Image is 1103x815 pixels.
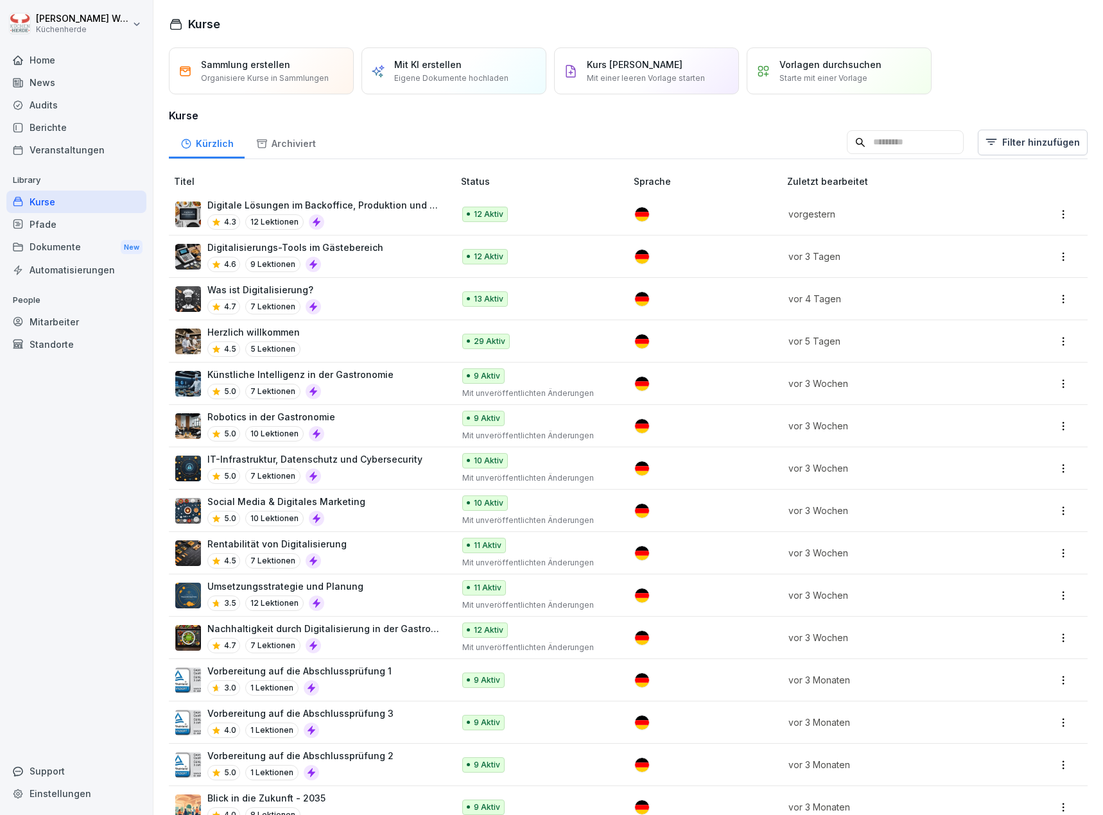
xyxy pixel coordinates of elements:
p: vor 4 Tagen [788,292,995,305]
p: [PERSON_NAME] Wessel [36,13,130,24]
p: 9 Aktiv [474,413,500,424]
p: 7 Lektionen [245,468,300,484]
p: 3.0 [224,682,236,694]
p: Kurs [PERSON_NAME] [587,58,682,71]
p: Digitale Lösungen im Backoffice, Produktion und Mitarbeiter [207,198,440,212]
p: 1 Lektionen [245,680,299,696]
p: Vorbereitung auf die Abschlussprüfung 2 [207,749,394,762]
img: y5x905sgboivdubjhbpi2xxs.png [175,286,201,312]
p: Eigene Dokumente hochladen [394,73,508,84]
p: 9 Aktiv [474,674,500,686]
a: Kürzlich [169,126,245,159]
p: Sprache [634,175,782,188]
p: 29 Aktiv [474,336,505,347]
p: 4.5 [224,555,236,567]
img: de.svg [635,377,649,391]
p: People [6,290,146,311]
p: 4.3 [224,216,236,228]
div: Berichte [6,116,146,139]
p: 4.7 [224,640,236,651]
img: de.svg [635,631,649,645]
img: s58p4tk7j65zrcqyl2up43sg.png [175,540,201,566]
p: Mit unveröffentlichten Änderungen [462,515,613,526]
p: 4.0 [224,725,236,736]
p: 7 Lektionen [245,384,300,399]
a: Kurse [6,191,146,213]
p: vor 5 Tagen [788,334,995,348]
div: New [121,240,143,255]
img: hdwdeme71ehhejono79v574m.png [175,202,201,227]
img: u5o6hwt2vfcozzv2rxj2ipth.png [175,244,201,270]
img: de.svg [635,716,649,730]
p: vor 3 Wochen [788,588,995,602]
p: 10 Lektionen [245,511,304,526]
a: Home [6,49,146,71]
p: Status [461,175,629,188]
img: de.svg [635,334,649,348]
p: 7 Lektionen [245,638,300,653]
a: News [6,71,146,94]
p: Umsetzungsstrategie und Planung [207,579,363,593]
img: de.svg [635,673,649,687]
p: 13 Aktiv [474,293,503,305]
p: Mit KI erstellen [394,58,462,71]
p: 4.6 [224,259,236,270]
p: Mit unveröffentlichten Änderungen [462,430,613,442]
p: Vorlagen durchsuchen [779,58,882,71]
div: Dokumente [6,236,146,259]
a: DokumenteNew [6,236,146,259]
p: Digitalisierungs-Tools im Gästebereich [207,241,383,254]
p: 11 Aktiv [474,582,501,594]
p: Mit unveröffentlichten Änderungen [462,557,613,569]
p: vor 3 Wochen [788,419,995,433]
img: f6jfeywlzi46z76yezuzl69o.png [175,329,201,354]
a: Archiviert [245,126,327,159]
p: Starte mit einer Vorlage [779,73,867,84]
p: vor 3 Monaten [788,716,995,729]
p: 12 Lektionen [245,596,304,611]
p: 9 Aktiv [474,759,500,771]
p: Robotics in der Gastronomie [207,410,335,424]
p: vor 3 Wochen [788,546,995,560]
img: de.svg [635,461,649,476]
p: 4.7 [224,301,236,313]
a: Einstellungen [6,782,146,805]
p: 7 Lektionen [245,553,300,569]
div: Pfade [6,213,146,236]
p: 10 Lektionen [245,426,304,442]
img: idnluj06p1d8bvcm9586ib54.png [175,498,201,524]
p: Nachhaltigkeit durch Digitalisierung in der Gastronomie [207,622,440,635]
p: 12 Aktiv [474,209,503,220]
img: f56tjaoqzv3sbdd4hjqdf53s.png [175,456,201,481]
img: de.svg [635,292,649,306]
p: Mit unveröffentlichten Änderungen [462,472,613,484]
p: vor 3 Wochen [788,461,995,475]
p: 5.0 [224,513,236,524]
p: Mit unveröffentlichten Änderungen [462,642,613,653]
p: 9 Aktiv [474,717,500,728]
p: Künstliche Intelligenz in der Gastronomie [207,368,394,381]
p: 5.0 [224,386,236,397]
p: vor 3 Monaten [788,800,995,814]
p: 5 Lektionen [245,341,300,357]
p: 3.5 [224,597,236,609]
p: 5.0 [224,428,236,440]
div: Standorte [6,333,146,356]
p: vor 3 Monaten [788,758,995,771]
p: Vorbereitung auf die Abschlussprüfung 3 [207,707,394,720]
p: Sammlung erstellen [201,58,290,71]
img: t179n2i8kdp9plwsoozhuqvz.png [175,752,201,778]
p: 11 Aktiv [474,540,501,551]
a: Audits [6,94,146,116]
p: 9 Aktiv [474,370,500,382]
div: Automatisierungen [6,259,146,281]
div: Mitarbeiter [6,311,146,333]
p: 10 Aktiv [474,455,503,467]
p: Mit unveröffentlichten Änderungen [462,388,613,399]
